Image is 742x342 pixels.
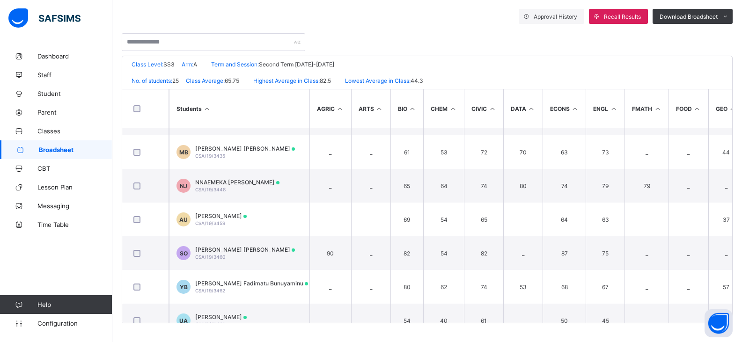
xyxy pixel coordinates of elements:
td: _ [669,169,708,203]
span: Configuration [37,320,112,327]
td: 62 [423,270,464,304]
i: Sort in Ascending Order [693,105,701,112]
span: [PERSON_NAME] Fadimatu Bunuyaminu [195,280,308,287]
td: _ [351,203,390,236]
span: Highest Average in Class: [253,77,320,84]
i: Sort in Ascending Order [449,105,457,112]
span: Download Broadsheet [660,13,718,20]
th: FMATH [624,89,669,128]
span: SS3 [163,61,175,68]
td: _ [669,304,708,337]
td: _ [669,203,708,236]
span: Help [37,301,112,308]
span: CSA/19/3460 [195,254,225,260]
span: Approval History [534,13,577,20]
i: Sort in Ascending Order [336,105,344,112]
td: 53 [423,135,464,169]
td: _ [309,203,351,236]
span: 44.3 [411,77,423,84]
td: 72 [464,135,503,169]
span: Dashboard [37,52,112,60]
span: [PERSON_NAME] [PERSON_NAME] [195,246,295,253]
span: Broadsheet [39,146,112,153]
td: _ [309,169,351,203]
td: 61 [464,304,503,337]
th: FOOD [669,89,708,128]
th: AGRIC [309,89,351,128]
td: _ [669,236,708,270]
span: Student [37,90,112,97]
td: 67 [586,270,624,304]
i: Sort in Ascending Order [409,105,417,112]
td: _ [503,236,543,270]
td: 54 [423,236,464,270]
span: CSA/19/3462 [195,288,225,293]
span: Classes [37,127,112,135]
span: No. of students: [132,77,172,84]
td: _ [351,236,390,270]
span: [PERSON_NAME] [PERSON_NAME] [195,145,295,152]
span: Messaging [37,202,112,210]
span: Parent [37,109,112,116]
span: Second Term [DATE]-[DATE] [259,61,334,68]
td: _ [309,270,351,304]
td: _ [351,135,390,169]
i: Sort in Ascending Order [654,105,661,112]
td: 61 [390,135,424,169]
td: _ [503,304,543,337]
th: BIO [390,89,424,128]
i: Sort in Ascending Order [729,105,737,112]
td: 75 [586,236,624,270]
td: 40 [423,304,464,337]
span: CSA/19/3459 [195,220,225,226]
td: 68 [543,270,586,304]
span: Lesson Plan [37,183,112,191]
td: 80 [503,169,543,203]
td: _ [351,304,390,337]
td: 63 [586,203,624,236]
span: UA [179,317,188,324]
span: SO [180,250,188,257]
td: _ [624,270,669,304]
span: Lowest Average in Class: [345,77,411,84]
td: 79 [586,169,624,203]
td: 82 [390,236,424,270]
th: CHEM [423,89,464,128]
td: 69 [390,203,424,236]
td: 82 [464,236,503,270]
span: Recall Results [604,13,641,20]
td: 79 [624,169,669,203]
td: 74 [464,169,503,203]
span: AU [179,216,188,223]
th: Students [169,89,309,128]
span: CBT [37,165,112,172]
span: MB [179,149,188,156]
td: 54 [390,304,424,337]
td: _ [624,135,669,169]
td: _ [669,270,708,304]
img: safsims [8,8,81,28]
th: ENGL [586,89,624,128]
td: 80 [390,270,424,304]
span: NNAEMEKA [PERSON_NAME] [195,179,279,186]
span: YB [180,284,188,291]
td: _ [624,304,669,337]
i: Sort Ascending [203,105,211,112]
span: Class Average: [186,77,225,84]
span: CSA/19/3448 [195,187,226,192]
span: [PERSON_NAME] [195,313,247,320]
td: 73 [586,135,624,169]
span: A [193,61,197,68]
td: 50 [543,304,586,337]
td: _ [669,135,708,169]
i: Sort in Ascending Order [528,105,536,112]
td: _ [624,236,669,270]
i: Sort in Ascending Order [488,105,496,112]
span: CSA/19/3435 [195,153,225,159]
span: Class Level: [132,61,163,68]
span: 25 [172,77,179,84]
td: 64 [543,203,586,236]
i: Sort in Ascending Order [375,105,383,112]
td: _ [503,203,543,236]
td: 87 [543,236,586,270]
